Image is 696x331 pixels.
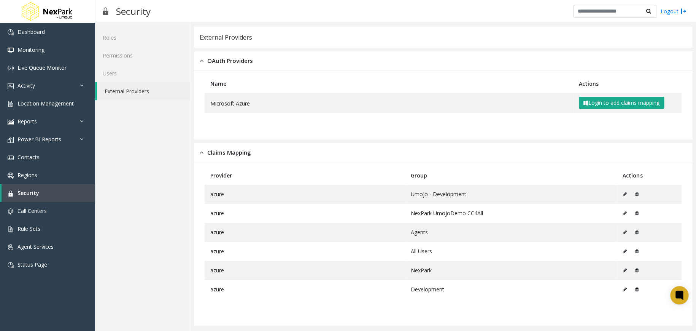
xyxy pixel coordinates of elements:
[17,171,37,179] span: Regions
[17,225,40,232] span: Rule Sets
[661,7,686,15] a: Logout
[205,223,405,242] td: azure
[205,185,405,204] td: azure
[573,74,682,93] th: Actions
[207,148,251,157] span: Claims Mapping
[8,47,14,53] img: 'icon'
[17,189,39,197] span: Security
[17,118,37,125] span: Reports
[8,208,14,214] img: 'icon'
[405,166,617,185] th: Group
[405,185,617,204] td: Umojo - Development
[95,64,190,82] a: Users
[617,166,682,185] th: Actions
[8,65,14,71] img: 'icon'
[205,242,405,261] td: azure
[405,261,617,280] td: NexPark
[8,244,14,250] img: 'icon'
[97,82,190,100] a: External Providers
[8,190,14,197] img: 'icon'
[680,7,686,15] img: logout
[205,166,405,185] th: Provider
[207,56,253,65] span: OAuth Providers
[112,2,154,21] h3: Security
[405,204,617,223] td: NexPark UmojoDemo CC4All
[8,101,14,107] img: 'icon'
[405,280,617,299] td: Development
[205,280,405,299] td: azure
[95,46,190,64] a: Permissions
[17,82,35,89] span: Activity
[2,184,95,202] a: Security
[8,262,14,268] img: 'icon'
[205,204,405,223] td: azure
[200,32,252,42] div: External Providers
[103,2,108,21] img: pageIcon
[405,242,617,261] td: All Users
[8,155,14,161] img: 'icon'
[8,29,14,35] img: 'icon'
[8,226,14,232] img: 'icon'
[17,261,47,268] span: Status Page
[8,137,14,143] img: 'icon'
[17,207,47,214] span: Call Centers
[17,100,74,107] span: Location Management
[205,261,405,280] td: azure
[17,64,67,71] span: Live Queue Monitor
[17,154,40,161] span: Contacts
[8,173,14,179] img: 'icon'
[579,97,664,109] button: Login to add claims mapping
[200,56,203,65] img: opened
[95,29,190,46] a: Roles
[17,28,45,35] span: Dashboard
[200,148,203,157] img: opened
[8,83,14,89] img: 'icon'
[17,136,61,143] span: Power BI Reports
[405,223,617,242] td: Agents
[205,74,573,93] th: Name
[17,46,44,53] span: Monitoring
[205,93,573,113] td: Microsoft Azure
[17,243,54,250] span: Agent Services
[8,119,14,125] img: 'icon'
